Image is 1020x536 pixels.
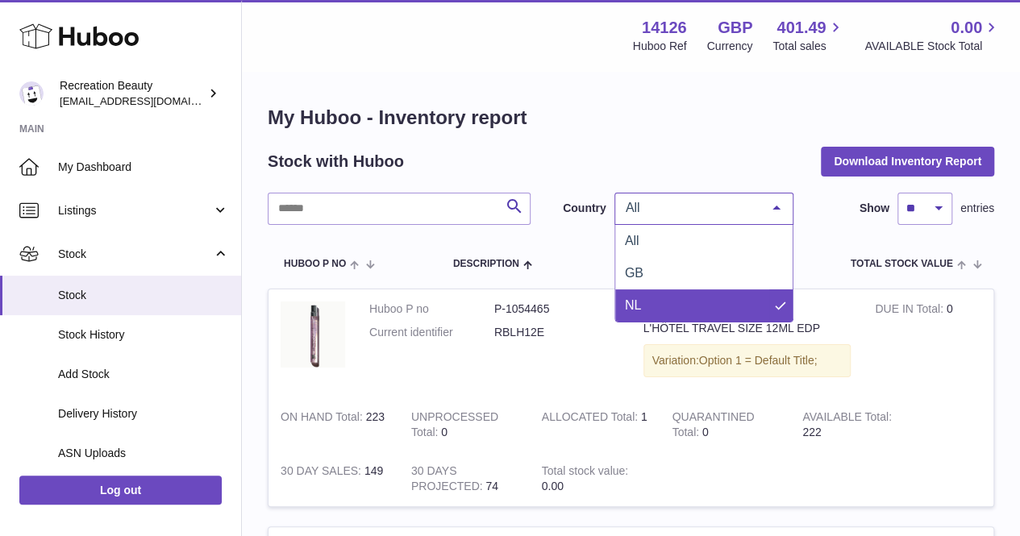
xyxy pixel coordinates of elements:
[864,39,1001,54] span: AVAILABLE Stock Total
[960,201,994,216] span: entries
[58,203,212,218] span: Listings
[58,406,229,422] span: Delivery History
[369,301,494,317] dt: Huboo P no
[563,201,606,216] label: Country
[399,397,530,452] td: 0
[284,259,346,269] span: Huboo P no
[542,480,564,492] span: 0.00
[802,410,892,427] strong: AVAILABLE Total
[494,301,619,317] dd: P-1054465
[643,344,851,377] div: Variation:
[625,234,639,247] span: All
[863,289,993,397] td: 0
[642,17,687,39] strong: 14126
[58,247,212,262] span: Stock
[633,39,687,54] div: Huboo Ref
[699,354,818,367] span: Option 1 = Default Title;
[58,160,229,175] span: My Dashboard
[851,259,953,269] span: Total stock value
[19,81,44,106] img: production@recreationbeauty.com
[369,325,494,340] dt: Current identifier
[399,451,530,506] td: 74
[821,147,994,176] button: Download Inventory Report
[281,410,366,427] strong: ON HAND Total
[772,17,844,54] a: 401.49 Total sales
[60,78,205,109] div: Recreation Beauty
[269,397,399,452] td: 223
[542,410,641,427] strong: ALLOCATED Total
[875,302,946,319] strong: DUE IN Total
[864,17,1001,54] a: 0.00 AVAILABLE Stock Total
[58,288,229,303] span: Stock
[860,201,889,216] label: Show
[19,476,222,505] a: Log out
[58,327,229,343] span: Stock History
[411,464,486,497] strong: 30 DAYS PROJECTED
[268,105,994,131] h1: My Huboo - Inventory report
[718,17,752,39] strong: GBP
[281,464,364,481] strong: 30 DAY SALES
[453,259,519,269] span: Description
[702,426,709,438] span: 0
[776,17,826,39] span: 401.49
[268,151,404,172] h2: Stock with Huboo
[672,410,754,443] strong: QUARANTINED Total
[542,464,628,481] strong: Total stock value
[622,200,760,216] span: All
[530,397,660,452] td: 1
[281,301,345,368] img: product image
[707,39,753,54] div: Currency
[411,410,498,443] strong: UNPROCESSED Total
[625,266,643,280] span: GB
[60,94,237,107] span: [EMAIL_ADDRESS][DOMAIN_NAME]
[790,397,921,452] td: 222
[269,451,399,506] td: 149
[643,321,851,336] div: L'HÔTEL TRAVEL SIZE 12ML EDP
[494,325,619,340] dd: RBLH12E
[58,367,229,382] span: Add Stock
[58,446,229,461] span: ASN Uploads
[772,39,844,54] span: Total sales
[625,298,641,312] span: NL
[951,17,982,39] span: 0.00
